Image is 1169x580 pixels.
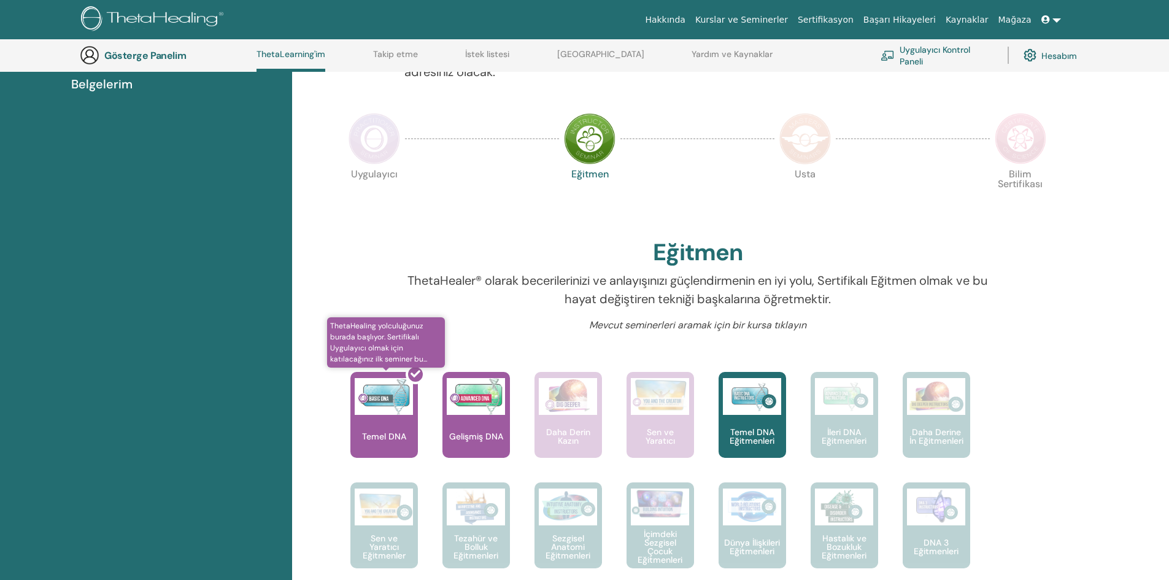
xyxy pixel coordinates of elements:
font: Hakkında [645,15,685,25]
a: ThetaHealing yolculuğunuz burada başlıyor. Sertifikalı Uygulayıcı olmak için katılacağınız ilk se... [350,372,418,482]
img: Eğitmen [564,113,615,164]
font: İçimdeki Sezgisel Çocuk Eğitmenleri [638,528,682,565]
a: İleri DNA Eğitmenleri İleri DNA Eğitmenleri [811,372,878,482]
font: Kurslar ve Seminerler [695,15,788,25]
a: İstek listesi [465,49,509,69]
img: Daha Derine İn Eğitmenleri [907,378,965,415]
a: [GEOGRAPHIC_DATA] [557,49,644,69]
font: Daha Derin Kazın [546,427,590,446]
font: Sezgisel Anatomi Eğitmenleri [546,533,590,561]
img: Uygulayıcı [349,113,400,164]
img: İleri DNA Eğitmenleri [815,378,873,415]
img: Tezahür ve Bolluk Eğitmenleri [447,489,505,525]
img: Sen ve Yaratıcı Eğitmenler [355,489,413,525]
font: Mağaza [998,15,1031,25]
img: Bilim Sertifikası [995,113,1046,164]
a: Mağaza [993,9,1036,31]
font: Gösterge Panelim [104,49,186,62]
a: Hakkında [640,9,690,31]
a: Gelişmiş DNA Gelişmiş DNA [442,372,510,482]
font: Daha Derine İn Eğitmenleri [909,427,963,446]
font: Yardım ve Kaynaklar [692,48,773,60]
font: Temel DNA Eğitmenleri [730,427,774,446]
font: Uygulayıcı [351,168,398,180]
a: Temel DNA Eğitmenleri Temel DNA Eğitmenleri [719,372,786,482]
font: Tezahür ve Bolluk Eğitmenleri [453,533,498,561]
img: chalkboard-teacher.svg [881,50,895,61]
img: Sen ve Yaratıcı [631,378,689,412]
font: Başarı Hikayeleri [863,15,936,25]
img: cog.svg [1024,46,1036,64]
font: ThetaHealing yolculuğunuz burada başlıyor. Sertifikalı Uygulayıcı olmak için katılacağınız ilk se... [330,321,427,364]
font: ThetaLearning'im [257,48,325,60]
font: DNA 3 Eğitmenleri [914,537,959,557]
font: Uygulayıcı Kontrol Paneli [900,44,970,67]
font: Dünya İlişkileri Eğitmenleri [724,537,780,557]
font: Hastalık ve Bozukluk Eğitmenleri [822,533,866,561]
font: Kaynaklar [946,15,989,25]
img: logo.png [81,6,228,34]
img: generic-user-icon.jpg [80,45,99,65]
img: Daha Derin Kazın [539,378,597,415]
a: ThetaLearning'im [257,49,325,72]
a: Yardım ve Kaynaklar [692,49,773,69]
a: Hesabım [1024,42,1077,69]
a: Sen ve Yaratıcı Sen ve Yaratıcı [627,372,694,482]
a: Uygulayıcı Kontrol Paneli [881,42,993,69]
a: Daha Derin Kazın Daha Derin Kazın [534,372,602,482]
font: ThetaHealer® olarak becerilerinizi ve anlayışınızı güçlendirmenin en iyi yolu, Sertifikalı Eğitme... [407,273,987,307]
font: Mevcut seminerleri aramak için bir kursa tıklayın [589,319,806,331]
font: Gelişmiş DNA [449,431,503,442]
a: Kaynaklar [941,9,993,31]
a: Takip etme [373,49,418,69]
font: [GEOGRAPHIC_DATA] [557,48,644,60]
font: Sen ve Yaratıcı Eğitmenler [363,533,406,561]
a: Daha Derine İn Eğitmenleri Daha Derine İn Eğitmenleri [903,372,970,482]
font: Belgelerim [71,76,133,92]
img: Gelişmiş DNA [447,378,505,415]
font: Hesabım [1041,50,1077,61]
font: Sen ve Yaratıcı [646,427,675,446]
a: Kurslar ve Seminerler [690,9,793,31]
img: DNA 3 Eğitmenleri [907,489,965,525]
a: Sertifikasyon [793,9,858,31]
img: Temel DNA [355,378,413,415]
a: Başarı Hikayeleri [858,9,941,31]
font: Yolculuğunuz burada başlıyor; ThetaLearning Genel Merkezi'ne hoş geldiniz. Hayatınızın amacını na... [404,9,986,80]
font: Bilim Sertifikası [998,168,1043,190]
font: Usta [795,168,816,180]
font: İstek listesi [465,48,509,60]
img: Usta [779,113,831,164]
font: Takip etme [373,48,418,60]
font: İleri DNA Eğitmenleri [822,427,866,446]
font: Eğitmen [653,237,743,268]
font: Sertifikasyon [798,15,854,25]
font: Eğitmen [571,168,609,180]
img: Hastalık ve Bozukluk Eğitmenleri [815,489,873,525]
img: İçimdeki Sezgisel Çocuk Eğitmenleri [631,489,689,519]
img: Temel DNA Eğitmenleri [723,378,781,415]
img: Dünya İlişkileri Eğitmenleri [723,489,781,525]
img: Sezgisel Anatomi Eğitmenleri [539,489,597,525]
